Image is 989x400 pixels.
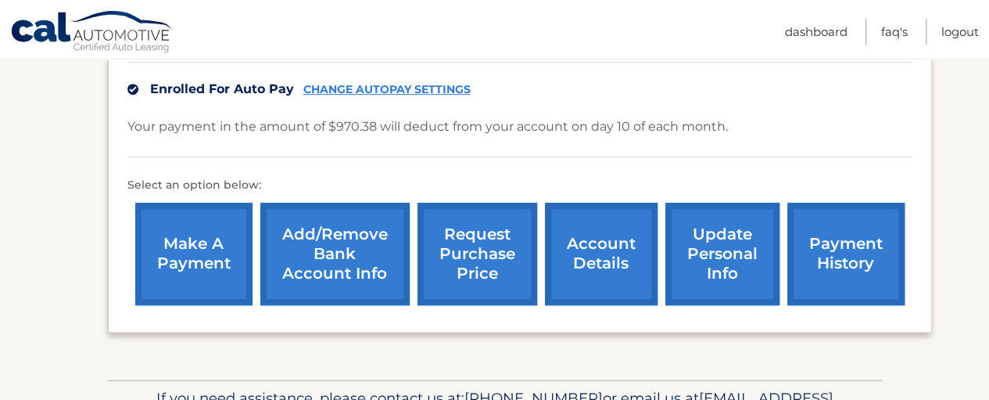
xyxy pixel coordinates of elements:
p: Your payment in the amount of $970.38 will deduct from your account on day 10 of each month. [127,116,728,138]
a: Cal Automotive [10,10,174,56]
a: payment history [787,203,905,305]
a: account details [545,203,658,305]
a: Logout [941,19,979,45]
a: Add/Remove bank account info [260,203,410,305]
p: Select an option below: [127,176,912,195]
a: request purchase price [417,203,537,305]
img: check.svg [127,84,138,95]
span: Enrolled For Auto Pay [150,81,294,96]
a: update personal info [665,203,779,305]
a: CHANGE AUTOPAY SETTINGS [303,83,471,96]
a: FAQ's [881,19,908,45]
a: Dashboard [785,19,847,45]
a: make a payment [135,203,253,305]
